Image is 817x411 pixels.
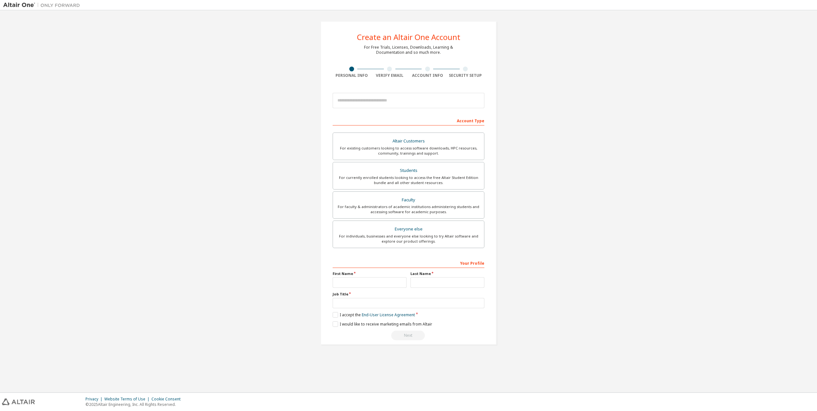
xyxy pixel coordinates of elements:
div: For existing customers looking to access software downloads, HPC resources, community, trainings ... [337,146,480,156]
div: For currently enrolled students looking to access the free Altair Student Edition bundle and all ... [337,175,480,185]
label: First Name [333,271,407,276]
div: Privacy [85,397,104,402]
div: Your Profile [333,258,484,268]
label: Last Name [410,271,484,276]
label: I would like to receive marketing emails from Altair [333,321,432,327]
div: Altair Customers [337,137,480,146]
div: Everyone else [337,225,480,234]
a: End-User License Agreement [362,312,415,318]
div: Read and acccept EULA to continue [333,331,484,340]
p: © 2025 Altair Engineering, Inc. All Rights Reserved. [85,402,184,407]
div: For faculty & administrators of academic institutions administering students and accessing softwa... [337,204,480,214]
div: Faculty [337,196,480,205]
label: I accept the [333,312,415,318]
div: Students [337,166,480,175]
div: Create an Altair One Account [357,33,460,41]
div: For individuals, businesses and everyone else looking to try Altair software and explore our prod... [337,234,480,244]
div: Verify Email [371,73,409,78]
div: Account Info [408,73,447,78]
div: Personal Info [333,73,371,78]
div: Cookie Consent [151,397,184,402]
div: Security Setup [447,73,485,78]
img: Altair One [3,2,83,8]
img: altair_logo.svg [2,399,35,405]
div: Website Terms of Use [104,397,151,402]
label: Job Title [333,292,484,297]
div: For Free Trials, Licenses, Downloads, Learning & Documentation and so much more. [364,45,453,55]
div: Account Type [333,115,484,125]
